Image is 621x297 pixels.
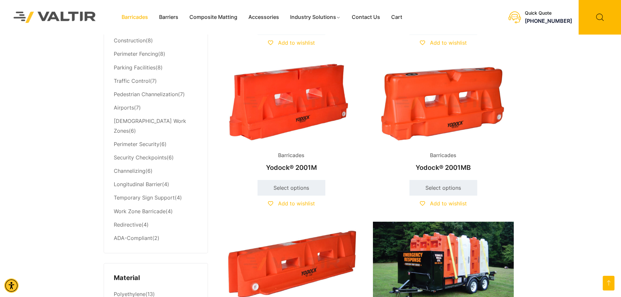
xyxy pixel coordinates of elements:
li: (6) [114,114,198,138]
a: Accessories [243,12,285,22]
a: Work Zone Barricade [114,208,166,215]
h2: Yodock® 2001M [221,160,362,175]
h4: Material [114,273,198,283]
div: Quick Quote [525,10,572,16]
a: Traffic Control [114,78,150,84]
span: Add to wishlist [430,200,467,207]
a: Security Checkpoints [114,154,167,161]
a: Open this option [603,276,614,290]
h2: Yodock® 2001MB [373,160,514,175]
img: Valtir Rentals [5,3,105,31]
a: Add to wishlist [268,200,315,207]
li: (8) [114,61,198,74]
a: Add to wishlist [420,200,467,207]
a: Industry Solutions [285,12,346,22]
span: Barricades [425,151,461,160]
li: (4) [114,178,198,191]
span: Add to wishlist [430,39,467,46]
a: [DEMOGRAPHIC_DATA] Work Zones [114,118,186,134]
img: Barricades [221,61,362,145]
a: Parking Facilities [114,64,155,71]
a: Airports [114,104,134,111]
a: Add to wishlist [420,39,467,46]
a: ADA-Compliant [114,235,152,241]
a: Perimeter Security [114,141,159,147]
li: (8) [114,34,198,48]
a: Perimeter Fencing [114,51,158,57]
li: (7) [114,88,198,101]
a: Barricades [116,12,154,22]
li: (4) [114,191,198,205]
a: Barriers [154,12,184,22]
li: (6) [114,151,198,165]
a: call (888) 496-3625 [525,18,572,24]
li: (7) [114,74,198,88]
a: Channelizing [114,168,145,174]
li: (4) [114,205,198,218]
a: Longitudinal Barrier [114,181,162,187]
a: Construction [114,37,146,44]
a: Select options for “Yodock® 2001M” [258,180,325,196]
a: Redirective [114,221,141,228]
a: Add to wishlist [268,39,315,46]
li: (7) [114,101,198,114]
span: Add to wishlist [278,200,315,207]
li: (4) [114,218,198,231]
img: Barricades [373,61,514,145]
a: Temporary Sign Support [114,194,175,201]
li: (6) [114,165,198,178]
li: (2) [114,231,198,243]
a: Cart [386,12,408,22]
span: Barricades [273,151,309,160]
span: Add to wishlist [278,39,315,46]
a: Composite Matting [184,12,243,22]
a: Select options for “Yodock® 2001MB” [409,180,477,196]
div: Accessibility Menu [4,278,19,293]
li: (8) [114,48,198,61]
a: BarricadesYodock® 2001M [221,61,362,175]
a: BarricadesYodock® 2001MB [373,61,514,175]
a: Pedestrian Channelization [114,91,178,97]
a: Contact Us [346,12,386,22]
li: (6) [114,138,198,151]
